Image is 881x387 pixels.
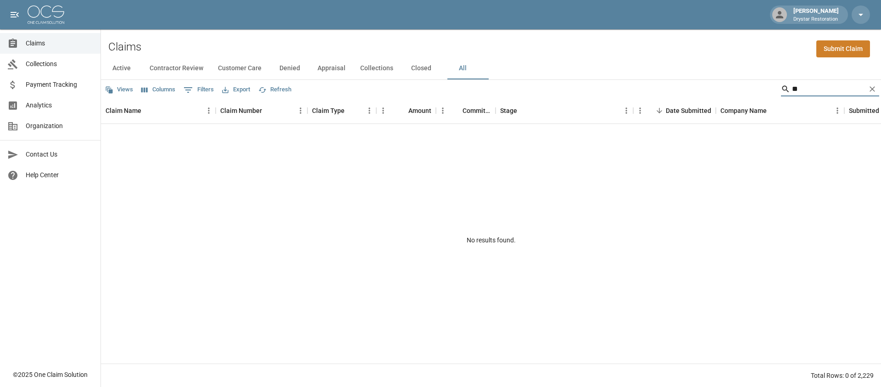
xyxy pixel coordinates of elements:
div: Stage [500,98,517,123]
div: Claim Number [216,98,307,123]
button: Menu [619,104,633,118]
button: Menu [202,104,216,118]
div: Date Submitted [633,98,716,123]
button: Sort [517,104,530,117]
button: Show filters [181,83,216,97]
button: Menu [376,104,390,118]
button: Active [101,57,142,79]
button: Sort [262,104,275,117]
img: ocs-logo-white-transparent.png [28,6,64,24]
div: Amount [408,98,431,123]
div: Stage [496,98,633,123]
div: [PERSON_NAME] [790,6,842,23]
p: Drystar Restoration [793,16,839,23]
div: Date Submitted [666,98,711,123]
span: Analytics [26,101,93,110]
button: Collections [353,57,401,79]
div: Amount [376,98,436,123]
span: Help Center [26,170,93,180]
div: Total Rows: 0 of 2,229 [811,371,874,380]
button: Sort [653,104,666,117]
button: Menu [436,104,450,118]
div: Search [781,82,879,98]
button: Menu [294,104,307,118]
div: Committed Amount [463,98,491,123]
div: Claim Name [101,98,216,123]
button: Appraisal [310,57,353,79]
span: Contact Us [26,150,93,159]
div: Company Name [720,98,767,123]
button: Closed [401,57,442,79]
h2: Claims [108,40,141,54]
button: Views [103,83,135,97]
button: Menu [362,104,376,118]
a: Submit Claim [816,40,870,57]
div: Claim Name [106,98,141,123]
button: All [442,57,483,79]
div: Committed Amount [436,98,496,123]
div: No results found. [101,124,881,357]
button: Sort [396,104,408,117]
button: Menu [633,104,647,118]
button: Menu [831,104,844,118]
button: Sort [450,104,463,117]
div: © 2025 One Claim Solution [13,370,88,379]
button: Sort [141,104,154,117]
button: Denied [269,57,310,79]
button: Customer Care [211,57,269,79]
span: Claims [26,39,93,48]
button: Refresh [256,83,294,97]
button: Clear [865,82,879,96]
span: Payment Tracking [26,80,93,90]
div: Claim Type [312,98,345,123]
button: open drawer [6,6,24,24]
div: Claim Type [307,98,376,123]
span: Collections [26,59,93,69]
button: Contractor Review [142,57,211,79]
div: dynamic tabs [101,57,881,79]
button: Select columns [139,83,178,97]
button: Sort [345,104,357,117]
div: Company Name [716,98,844,123]
button: Sort [767,104,780,117]
span: Organization [26,121,93,131]
div: Claim Number [220,98,262,123]
button: Export [220,83,252,97]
